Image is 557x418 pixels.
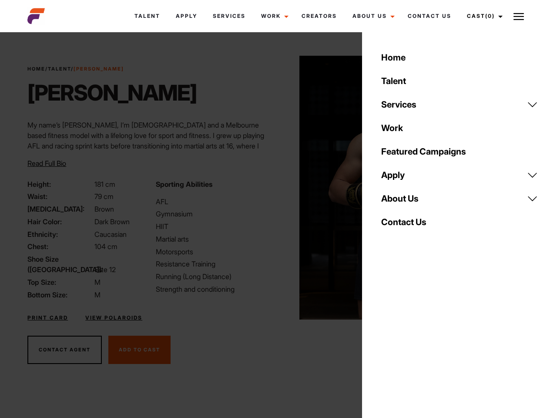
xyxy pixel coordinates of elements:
[513,11,524,22] img: Burger icon
[376,140,543,163] a: Featured Campaigns
[156,196,273,207] li: AFL
[376,69,543,93] a: Talent
[108,336,171,364] button: Add To Cast
[94,278,101,287] span: M
[156,234,273,244] li: Martial arts
[94,290,101,299] span: M
[27,7,45,25] img: cropped-aefm-brand-fav-22-square.png
[156,271,273,282] li: Running (Long Distance)
[27,158,66,169] button: Read Full Bio
[156,180,212,189] strong: Sporting Abilities
[253,4,294,28] a: Work
[376,93,543,116] a: Services
[94,217,130,226] span: Dark Brown
[294,4,345,28] a: Creators
[376,46,543,69] a: Home
[376,163,543,187] a: Apply
[27,241,93,252] span: Chest:
[376,210,543,234] a: Contact Us
[205,4,253,28] a: Services
[459,4,508,28] a: Cast(0)
[27,191,93,202] span: Waist:
[345,4,400,28] a: About Us
[27,65,124,73] span: / /
[376,187,543,210] a: About Us
[27,120,273,214] p: My name’s [PERSON_NAME], I’m [DEMOGRAPHIC_DATA] and a Melbourne based fitness model with a lifelo...
[94,192,114,201] span: 79 cm
[156,221,273,232] li: HIIT
[27,80,197,106] h1: [PERSON_NAME]
[119,347,160,353] span: Add To Cast
[27,159,66,168] span: Read Full Bio
[94,265,116,274] span: Size 12
[48,66,71,72] a: Talent
[27,229,93,239] span: Ethnicity:
[156,209,273,219] li: Gymnasium
[27,204,93,214] span: [MEDICAL_DATA]:
[168,4,205,28] a: Apply
[485,13,495,19] span: (0)
[74,66,124,72] strong: [PERSON_NAME]
[27,290,93,300] span: Bottom Size:
[127,4,168,28] a: Talent
[94,242,117,251] span: 104 cm
[27,277,93,287] span: Top Size:
[156,246,273,257] li: Motorsports
[27,179,93,189] span: Height:
[156,284,273,294] li: Strength and conditioning
[94,205,114,213] span: Brown
[94,180,115,189] span: 181 cm
[156,259,273,269] li: Resistance Training
[376,116,543,140] a: Work
[27,314,68,322] a: Print Card
[400,4,459,28] a: Contact Us
[27,66,45,72] a: Home
[27,254,93,275] span: Shoe Size ([GEOGRAPHIC_DATA]):
[94,230,127,239] span: Caucasian
[85,314,142,322] a: View Polaroids
[27,216,93,227] span: Hair Color:
[27,336,102,364] button: Contact Agent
